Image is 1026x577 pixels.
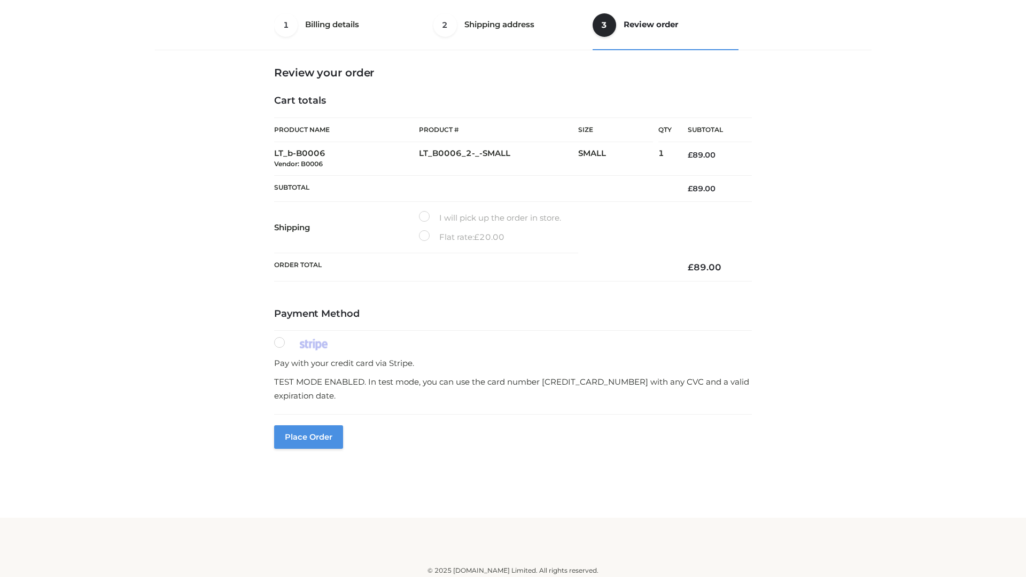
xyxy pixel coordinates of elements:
td: LT_B0006_2-_-SMALL [419,142,578,176]
small: Vendor: B0006 [274,160,323,168]
bdi: 89.00 [688,262,721,272]
label: Flat rate: [419,230,504,244]
span: £ [474,232,479,242]
th: Qty [658,118,672,142]
p: TEST MODE ENABLED. In test mode, you can use the card number [CREDIT_CARD_NUMBER] with any CVC an... [274,375,752,402]
th: Subtotal [672,118,752,142]
h3: Review your order [274,66,752,79]
h4: Payment Method [274,308,752,320]
div: © 2025 [DOMAIN_NAME] Limited. All rights reserved. [159,565,867,576]
td: LT_b-B0006 [274,142,419,176]
p: Pay with your credit card via Stripe. [274,356,752,370]
th: Product # [419,118,578,142]
span: £ [688,262,694,272]
td: 1 [658,142,672,176]
td: SMALL [578,142,658,176]
h4: Cart totals [274,95,752,107]
th: Order Total [274,253,672,282]
th: Subtotal [274,175,672,201]
span: £ [688,150,693,160]
bdi: 20.00 [474,232,504,242]
bdi: 89.00 [688,150,716,160]
label: I will pick up the order in store. [419,211,561,225]
span: £ [688,184,693,193]
th: Product Name [274,118,419,142]
th: Shipping [274,202,419,253]
th: Size [578,118,653,142]
button: Place order [274,425,343,449]
bdi: 89.00 [688,184,716,193]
